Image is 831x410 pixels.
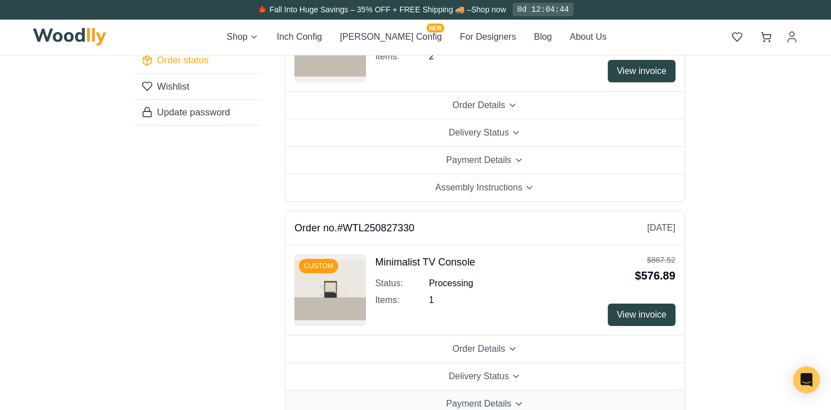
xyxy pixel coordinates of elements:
[793,366,820,393] div: Open Intercom Messenger
[449,370,509,383] span: Delivery Status
[513,3,573,16] div: 0d 12:04:44
[33,28,107,46] img: Woodlly
[285,336,684,363] button: Order Details
[429,293,434,307] span: 1
[375,293,429,307] span: Items:
[285,363,684,390] button: Delivery Status
[375,50,429,63] span: Items:
[435,181,523,194] span: Assembly Instructions
[471,5,506,14] a: Shop now
[608,60,675,82] button: View invoice
[375,277,429,290] span: Status:
[446,153,511,167] span: Payment Details
[608,304,675,326] button: View invoice
[452,99,505,112] span: Order Details
[534,30,552,44] button: Blog
[135,47,260,73] a: Order status
[285,92,684,119] button: Order Details
[294,220,414,236] h3: Order no. #WTL250827330
[285,174,684,201] button: Assembly Instructions
[285,119,684,147] button: Delivery Status
[429,277,473,290] span: processing
[299,259,338,273] div: CUSTOM
[635,254,675,265] div: $887.52
[276,30,322,44] button: Inch Config
[294,254,366,326] img: Minimalist TV Console
[460,30,516,44] button: For Designers
[617,64,666,78] span: View invoice
[340,30,442,44] button: [PERSON_NAME] ConfigNEW
[285,147,684,174] button: Payment Details
[227,30,259,44] button: Shop
[647,221,675,235] span: [DATE]
[570,30,607,44] button: About Us
[617,308,666,322] span: View invoice
[635,268,675,283] div: $576.89
[375,254,475,270] h4: Minimalist TV Console
[426,24,444,32] span: NEW
[257,5,471,14] span: 🍁 Fall Into Huge Savings – 35% OFF + FREE Shipping 🚚 –
[449,126,509,139] span: Delivery Status
[429,50,434,63] span: 2
[452,342,505,356] span: Order Details
[135,73,260,99] a: Wishlist
[135,99,260,125] a: Update password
